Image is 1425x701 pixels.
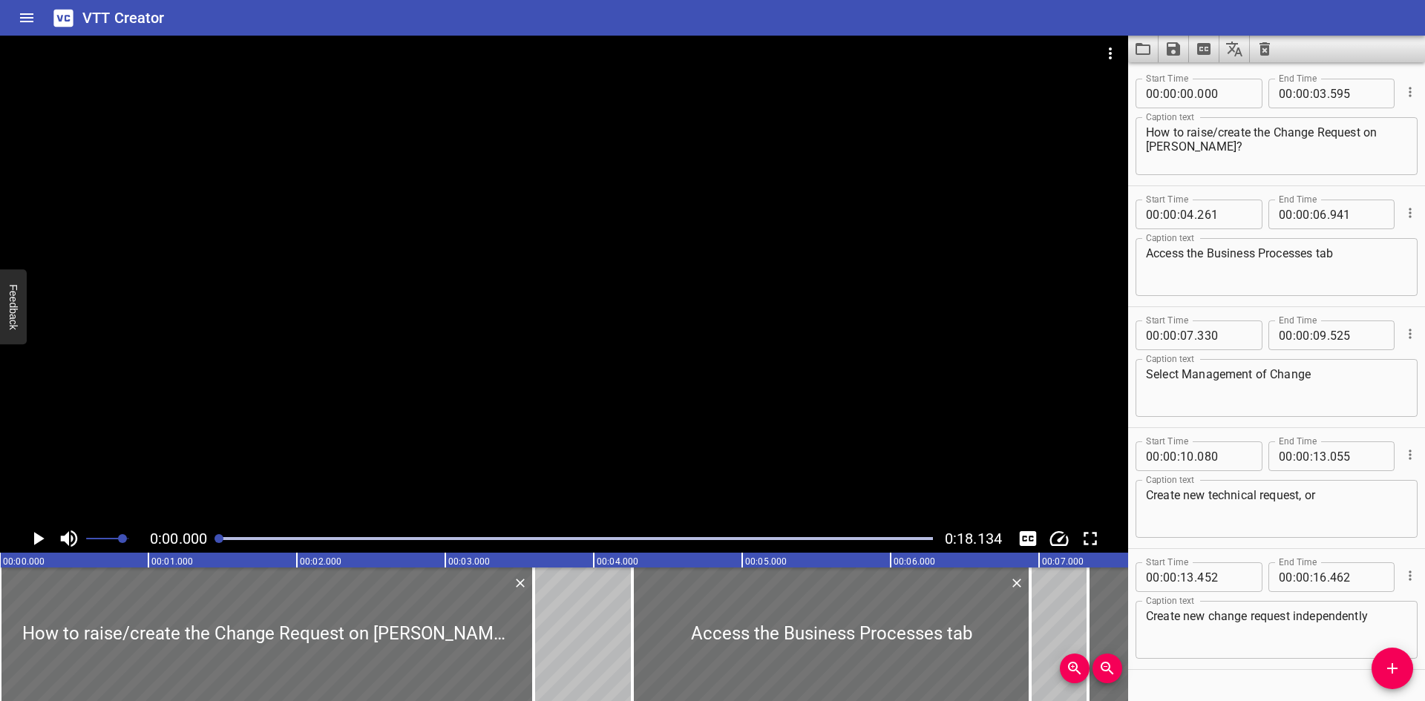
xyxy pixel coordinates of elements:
[219,537,933,540] div: Play progress
[1177,200,1180,229] span: :
[1146,609,1407,651] textarea: Create new change request independently
[1401,203,1420,223] button: Cue Options
[1177,320,1180,350] span: :
[1007,573,1024,593] div: Delete Cue
[1310,320,1313,350] span: :
[1293,200,1296,229] span: :
[1177,562,1180,592] span: :
[1250,36,1280,62] button: Clear captions
[1092,36,1128,71] button: Video Options
[1189,36,1219,62] button: Extract captions from video
[1160,562,1163,592] span: :
[1160,320,1163,350] span: :
[448,556,490,567] text: 00:03.000
[1194,562,1197,592] span: .
[1160,79,1163,108] span: :
[1279,441,1293,471] input: 00
[1160,200,1163,229] span: :
[1401,435,1418,474] div: Cue Options
[1076,524,1104,553] button: Toggle fullscreen
[1007,573,1026,593] button: Delete
[1180,200,1194,229] input: 04
[3,556,45,567] text: 00:00.000
[1401,315,1418,353] div: Cue Options
[1197,320,1251,350] input: 330
[1327,562,1330,592] span: .
[1279,200,1293,229] input: 00
[1310,562,1313,592] span: :
[1194,200,1197,229] span: .
[1146,367,1407,409] textarea: Select Management of Change
[1163,441,1177,471] input: 00
[1014,524,1042,553] button: Toggle captions
[300,556,341,567] text: 00:02.000
[511,573,528,593] div: Delete Cue
[118,534,127,543] span: Set video volume
[1146,562,1160,592] input: 00
[1279,562,1293,592] input: 00
[1330,562,1384,592] input: 462
[1042,556,1084,567] text: 00:07.000
[1296,200,1310,229] input: 00
[1180,320,1194,350] input: 07
[1313,320,1327,350] input: 09
[1327,79,1330,108] span: .
[1310,441,1313,471] span: :
[1180,441,1194,471] input: 10
[1146,246,1407,289] textarea: Access the Business Processes tab
[1060,654,1090,683] button: Zoom In
[1128,36,1159,62] button: Load captions from file
[1163,79,1177,108] input: 00
[945,530,1002,547] span: Video Duration
[1330,320,1384,350] input: 525
[1401,445,1420,464] button: Cue Options
[1159,36,1189,62] button: Save captions to file
[150,530,207,547] span: 0:00.000
[1177,79,1180,108] span: :
[1310,200,1313,229] span: :
[1296,562,1310,592] input: 00
[1197,79,1251,108] input: 000
[1330,441,1384,471] input: 055
[1146,488,1407,530] textarea: Create new technical request, or
[1197,562,1251,592] input: 452
[1327,320,1330,350] span: .
[1330,200,1384,229] input: 941
[1197,200,1251,229] input: 261
[1313,200,1327,229] input: 06
[894,556,935,567] text: 00:06.000
[1160,441,1163,471] span: :
[1310,79,1313,108] span: :
[1401,73,1418,111] div: Cue Options
[1045,524,1073,553] button: Change Playback Speed
[1163,320,1177,350] input: 00
[597,556,638,567] text: 00:04.000
[1163,200,1177,229] input: 00
[1146,200,1160,229] input: 00
[24,524,52,553] button: Play/Pause
[1180,562,1194,592] input: 13
[1194,441,1197,471] span: .
[1296,441,1310,471] input: 00
[1225,40,1243,58] svg: Translate captions
[745,556,787,567] text: 00:05.000
[1296,79,1310,108] input: 00
[1313,79,1327,108] input: 03
[1279,320,1293,350] input: 00
[1401,194,1418,232] div: Cue Options
[1180,79,1194,108] input: 00
[1401,82,1420,102] button: Cue Options
[1146,79,1160,108] input: 00
[1293,320,1296,350] span: :
[1296,320,1310,350] input: 00
[1327,441,1330,471] span: .
[1146,320,1160,350] input: 00
[1219,36,1250,62] button: Translate captions
[1146,125,1407,168] textarea: How to raise/create the Change Request on [PERSON_NAME]?
[1177,441,1180,471] span: :
[1279,79,1293,108] input: 00
[1197,441,1251,471] input: 080
[1327,200,1330,229] span: .
[1372,648,1413,689] button: Add Cue
[1163,562,1177,592] input: 00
